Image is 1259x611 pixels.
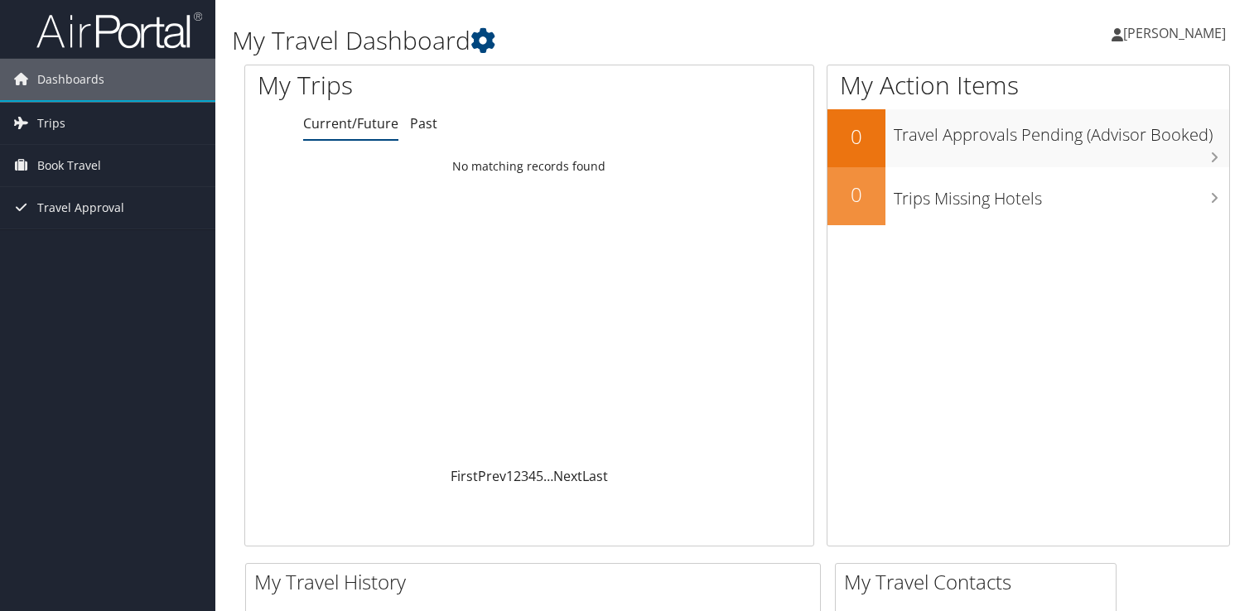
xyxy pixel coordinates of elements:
a: Prev [478,467,506,485]
span: Trips [37,103,65,144]
span: … [543,467,553,485]
img: airportal-logo.png [36,11,202,50]
h1: My Trips [258,68,564,103]
h2: My Travel History [254,568,820,596]
h2: My Travel Contacts [844,568,1116,596]
h1: My Action Items [827,68,1229,103]
a: 1 [506,467,514,485]
span: [PERSON_NAME] [1123,24,1226,42]
a: Past [410,114,437,132]
a: 4 [528,467,536,485]
span: Travel Approval [37,187,124,229]
a: 3 [521,467,528,485]
a: Next [553,467,582,485]
span: Book Travel [37,145,101,186]
h3: Travel Approvals Pending (Advisor Booked) [894,115,1229,147]
a: 2 [514,467,521,485]
a: Current/Future [303,114,398,132]
a: 5 [536,467,543,485]
td: No matching records found [245,152,813,181]
a: 0Trips Missing Hotels [827,167,1229,225]
span: Dashboards [37,59,104,100]
a: Last [582,467,608,485]
h2: 0 [827,180,885,209]
h1: My Travel Dashboard [232,23,905,58]
h2: 0 [827,123,885,151]
a: First [451,467,478,485]
h3: Trips Missing Hotels [894,179,1229,210]
a: [PERSON_NAME] [1112,8,1242,58]
a: 0Travel Approvals Pending (Advisor Booked) [827,109,1229,167]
